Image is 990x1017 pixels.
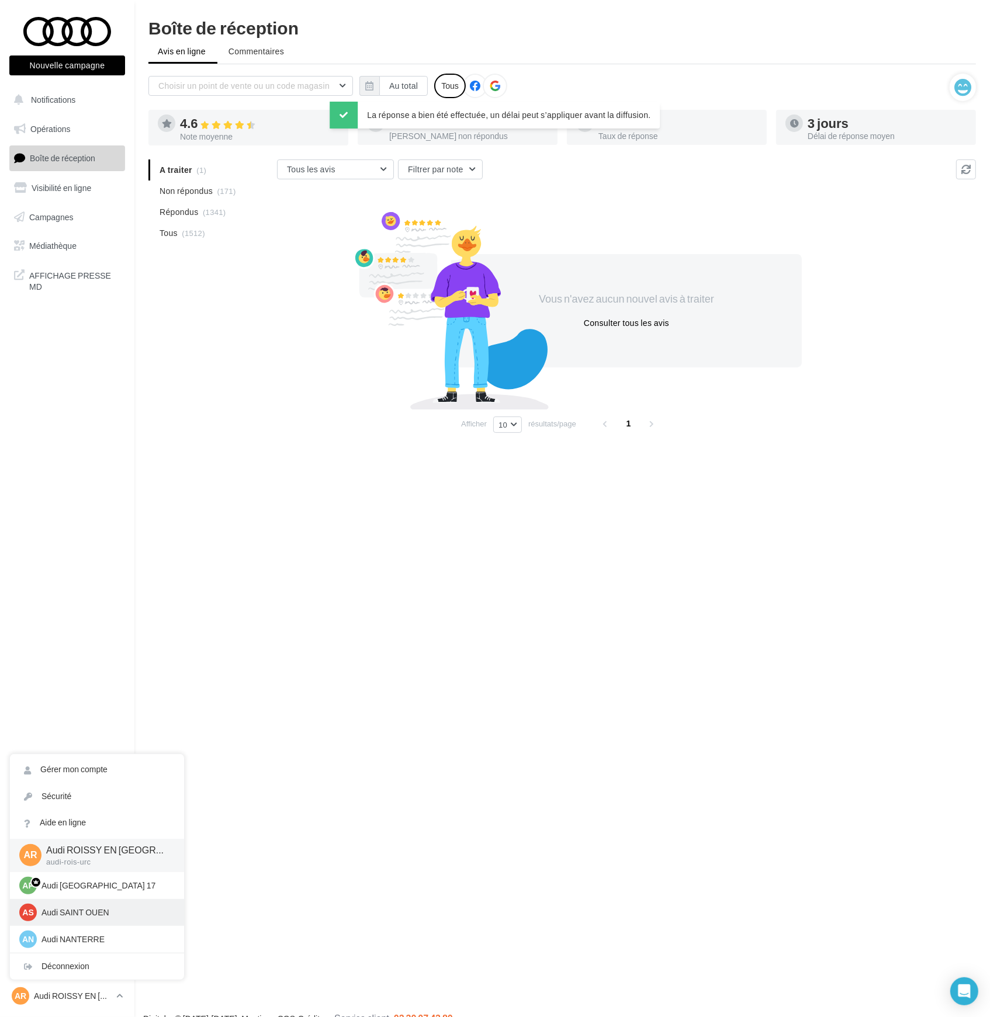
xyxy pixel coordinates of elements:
[359,76,428,96] button: Au total
[229,46,284,57] span: Commentaires
[34,990,112,1002] p: Audi ROISSY EN [GEOGRAPHIC_DATA]
[10,953,184,980] div: Déconnexion
[29,241,77,251] span: Médiathèque
[180,117,339,130] div: 4.6
[493,416,522,433] button: 10
[7,205,127,230] a: Campagnes
[46,844,165,857] p: Audi ROISSY EN [GEOGRAPHIC_DATA]
[287,164,335,174] span: Tous les avis
[7,88,123,112] button: Notifications
[15,990,26,1002] span: AR
[950,977,978,1005] div: Open Intercom Messenger
[41,933,170,945] p: Audi NANTERRE
[7,263,127,297] a: AFFICHAGE PRESSE MD
[23,849,37,862] span: AR
[41,907,170,918] p: Audi SAINT OUEN
[148,19,976,36] div: Boîte de réception
[29,211,74,221] span: Campagnes
[7,234,127,258] a: Médiathèque
[30,124,70,134] span: Opérations
[277,159,394,179] button: Tous les avis
[10,756,184,783] a: Gérer mon compte
[9,55,125,75] button: Nouvelle campagne
[528,418,576,429] span: résultats/page
[526,291,727,307] div: Vous n'avez aucun nouvel avis à traiter
[7,145,127,171] a: Boîte de réception
[598,132,757,140] div: Taux de réponse
[619,414,638,433] span: 1
[22,933,34,945] span: AN
[10,810,184,836] a: Aide en ligne
[182,228,205,238] span: (1512)
[10,783,184,810] a: Sécurité
[203,207,226,217] span: (1341)
[7,176,127,200] a: Visibilité en ligne
[808,117,967,130] div: 3 jours
[499,420,507,429] span: 10
[148,76,353,96] button: Choisir un point de vente ou un code magasin
[32,183,91,193] span: Visibilité en ligne
[461,418,487,429] span: Afficher
[22,907,33,918] span: AS
[160,185,213,197] span: Non répondus
[46,857,165,867] p: audi-rois-urc
[598,117,757,130] div: 89 %
[9,985,125,1007] a: AR Audi ROISSY EN [GEOGRAPHIC_DATA]
[29,268,120,293] span: AFFICHAGE PRESSE MD
[434,74,466,98] div: Tous
[808,132,967,140] div: Délai de réponse moyen
[330,102,660,129] div: La réponse a bien été effectuée, un délai peut s’appliquer avant la diffusion.
[379,76,428,96] button: Au total
[180,133,339,141] div: Note moyenne
[41,880,170,891] p: Audi [GEOGRAPHIC_DATA] 17
[398,159,483,179] button: Filtrer par note
[217,186,236,196] span: (171)
[7,117,127,141] a: Opérations
[22,880,33,891] span: AP
[579,316,674,330] button: Consulter tous les avis
[31,95,75,105] span: Notifications
[160,206,199,218] span: Répondus
[158,81,330,91] span: Choisir un point de vente ou un code magasin
[160,227,178,239] span: Tous
[30,153,95,163] span: Boîte de réception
